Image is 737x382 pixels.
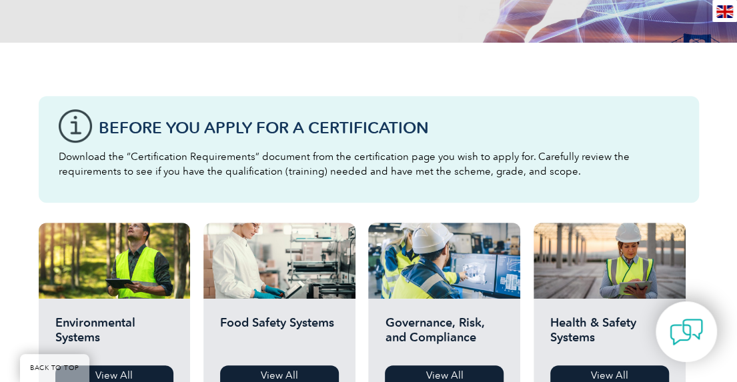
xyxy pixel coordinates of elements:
img: contact-chat.png [670,315,703,349]
h2: Health & Safety Systems [550,315,669,355]
h2: Environmental Systems [55,315,174,355]
p: Download the “Certification Requirements” document from the certification page you wish to apply ... [59,149,679,179]
h2: Governance, Risk, and Compliance [385,315,504,355]
h2: Food Safety Systems [220,315,339,355]
h3: Before You Apply For a Certification [99,119,679,136]
img: en [716,5,733,18]
a: BACK TO TOP [20,354,89,382]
